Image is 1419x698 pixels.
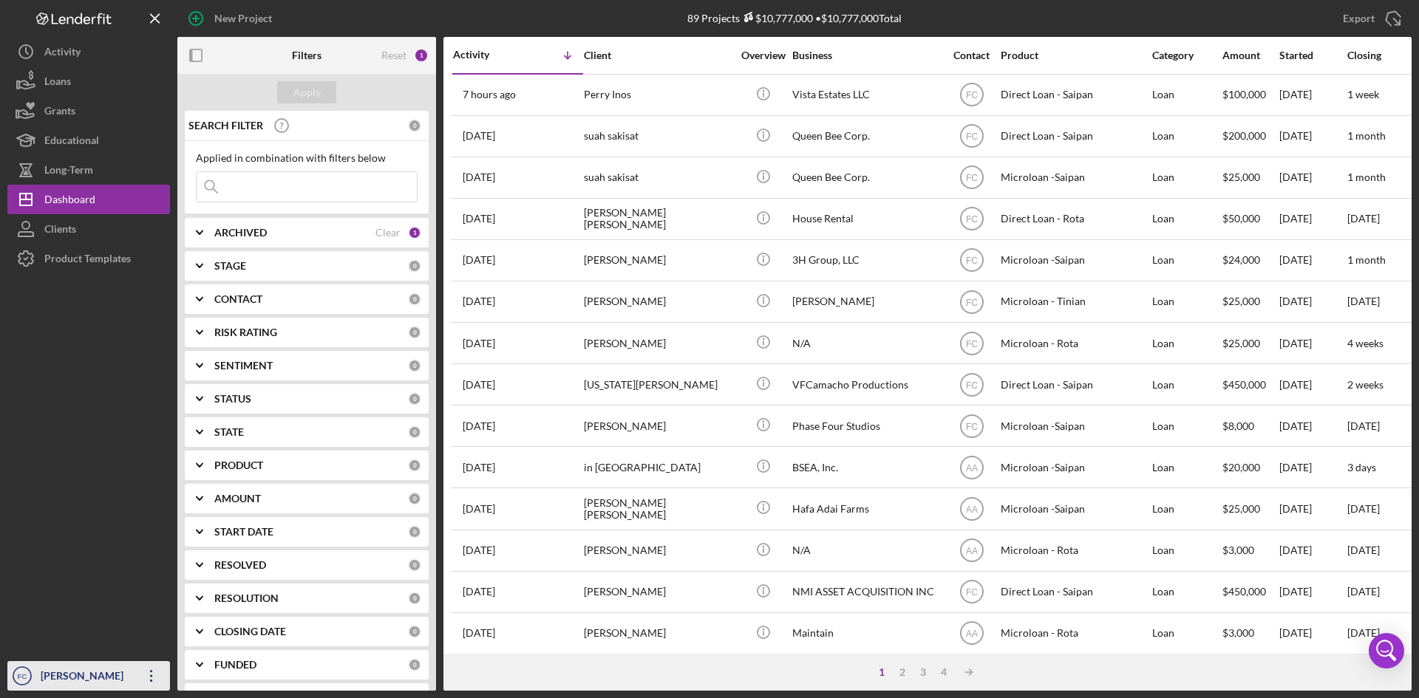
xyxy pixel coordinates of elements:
[214,426,244,438] b: STATE
[44,96,75,129] div: Grants
[463,503,495,515] time: 2025-08-14 05:40
[792,241,940,280] div: 3H Group, LLC
[44,37,81,70] div: Activity
[214,227,267,239] b: ARCHIVED
[214,526,273,538] b: START DATE
[1001,324,1149,363] div: Microloan - Rota
[584,75,732,114] div: Perry Inos
[7,66,170,96] a: Loans
[584,448,732,487] div: in [GEOGRAPHIC_DATA]
[292,49,321,61] b: Filters
[375,227,401,239] div: Clear
[7,155,170,185] button: Long-Term
[214,493,261,504] b: AMOUNT
[1001,117,1149,156] div: Direct Loan - Saipan
[7,214,170,244] button: Clients
[1152,241,1221,280] div: Loan
[1152,406,1221,445] div: Loan
[966,131,978,142] text: FC
[408,326,421,339] div: 0
[966,338,978,349] text: FC
[1279,531,1346,570] div: [DATE]
[965,629,977,639] text: AA
[1001,199,1149,239] div: Direct Loan - Rota
[1222,253,1260,266] span: $24,000
[1347,420,1380,432] time: [DATE]
[1279,49,1346,61] div: Started
[584,365,732,404] div: [US_STATE][PERSON_NAME]
[214,459,263,471] b: PRODUCT
[1001,49,1149,61] div: Product
[408,592,421,605] div: 0
[408,492,421,505] div: 0
[965,546,977,556] text: AA
[7,96,170,126] button: Grants
[966,297,978,307] text: FC
[584,199,732,239] div: [PERSON_NAME] [PERSON_NAME]
[463,171,495,183] time: 2025-09-24 03:06
[1001,448,1149,487] div: Microloan -Saipan
[740,12,813,24] div: $10,777,000
[1222,502,1260,515] span: $25,000
[1152,158,1221,197] div: Loan
[1279,489,1346,528] div: [DATE]
[1279,199,1346,239] div: [DATE]
[1222,88,1266,100] span: $100,000
[1152,489,1221,528] div: Loan
[584,158,732,197] div: suah sakisat
[584,406,732,445] div: [PERSON_NAME]
[7,37,170,66] button: Activity
[1152,75,1221,114] div: Loan
[463,544,495,556] time: 2025-08-10 23:09
[214,4,272,33] div: New Project
[1001,241,1149,280] div: Microloan -Saipan
[1001,406,1149,445] div: Microloan -Saipan
[792,614,940,653] div: Maintain
[735,49,791,61] div: Overview
[463,295,495,307] time: 2025-09-17 03:22
[1001,365,1149,404] div: Direct Loan - Saipan
[966,256,978,266] text: FC
[1279,324,1346,363] div: [DATE]
[1328,4,1412,33] button: Export
[792,365,940,404] div: VFCamacho Productions
[584,572,732,612] div: [PERSON_NAME]
[408,292,421,306] div: 0
[1222,337,1260,349] span: $25,000
[1222,212,1260,225] span: $50,000
[1347,295,1380,307] time: [DATE]
[1347,129,1386,142] time: 1 month
[7,185,170,214] button: Dashboard
[1347,544,1380,556] time: [DATE]
[463,586,495,598] time: 2025-07-31 05:31
[792,324,940,363] div: N/A
[792,282,940,321] div: [PERSON_NAME]
[1001,158,1149,197] div: Microloan -Saipan
[214,393,251,405] b: STATUS
[584,489,732,528] div: [PERSON_NAME] [PERSON_NAME]
[44,66,71,100] div: Loans
[408,658,421,671] div: 0
[792,117,940,156] div: Queen Bee Corp.
[214,659,256,671] b: FUNDED
[1222,378,1266,391] span: $450,000
[1001,282,1149,321] div: Microloan - Tinian
[214,626,286,637] b: CLOSING DATE
[687,12,902,24] div: 89 Projects • $10,777,000 Total
[408,392,421,406] div: 0
[584,324,732,363] div: [PERSON_NAME]
[966,214,978,225] text: FC
[584,531,732,570] div: [PERSON_NAME]
[1222,49,1278,61] div: Amount
[1152,117,1221,156] div: Loan
[1222,129,1266,142] span: $200,000
[966,587,978,598] text: FC
[1279,75,1346,114] div: [DATE]
[1279,448,1346,487] div: [DATE]
[1152,282,1221,321] div: Loan
[871,666,892,678] div: 1
[1347,171,1386,183] time: 1 month
[408,558,421,572] div: 0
